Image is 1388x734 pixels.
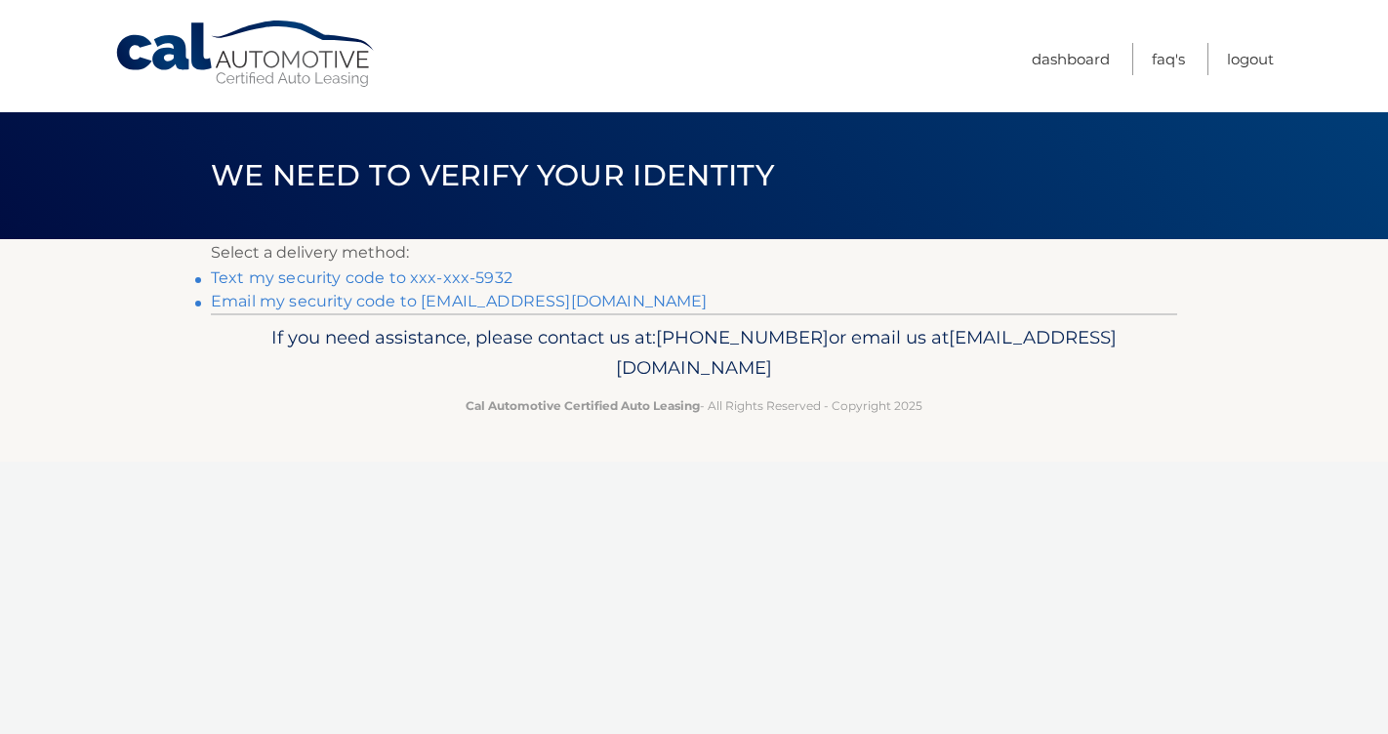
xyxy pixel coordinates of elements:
p: Select a delivery method: [211,239,1177,266]
span: [PHONE_NUMBER] [656,326,829,348]
a: FAQ's [1152,43,1185,75]
p: If you need assistance, please contact us at: or email us at [224,322,1164,385]
a: Logout [1227,43,1274,75]
strong: Cal Automotive Certified Auto Leasing [466,398,700,413]
a: Text my security code to xxx-xxx-5932 [211,268,512,287]
a: Email my security code to [EMAIL_ADDRESS][DOMAIN_NAME] [211,292,708,310]
a: Dashboard [1032,43,1110,75]
a: Cal Automotive [114,20,378,89]
span: We need to verify your identity [211,157,774,193]
p: - All Rights Reserved - Copyright 2025 [224,395,1164,416]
